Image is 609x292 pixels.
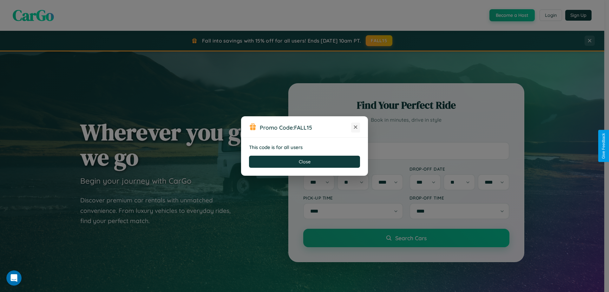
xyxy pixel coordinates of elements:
strong: This code is for all users [249,144,303,150]
b: FALL15 [294,124,312,131]
h3: Promo Code: [260,124,351,131]
iframe: Intercom live chat [6,270,22,286]
button: Close [249,156,360,168]
div: Give Feedback [601,133,606,159]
